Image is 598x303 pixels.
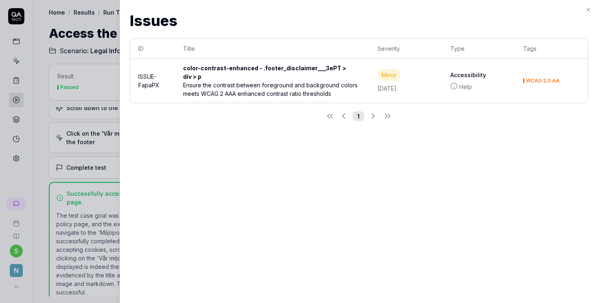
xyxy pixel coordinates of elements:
[442,39,515,59] th: Type
[138,73,159,89] a: ISSUE-FapaPX
[353,111,364,121] button: 1
[450,82,507,91] a: Help
[378,85,397,92] time: [DATE]
[526,78,559,83] div: WCAG 2.0 AA
[378,69,401,81] div: Minor
[523,77,559,85] button: WCAG 2.0 AA
[515,39,588,59] th: Tags
[450,71,507,79] b: Accessibility
[130,39,175,59] th: ID
[175,39,369,59] th: Title
[369,39,442,59] th: Severity
[183,81,361,98] div: Ensure the contrast between foreground and background colors meets WCAG 2 AAA enhanced contrast r...
[183,64,361,81] div: color-contrast-enhanced - .footer_disclaimer___3ePT > div > p
[130,10,588,32] h2: Issues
